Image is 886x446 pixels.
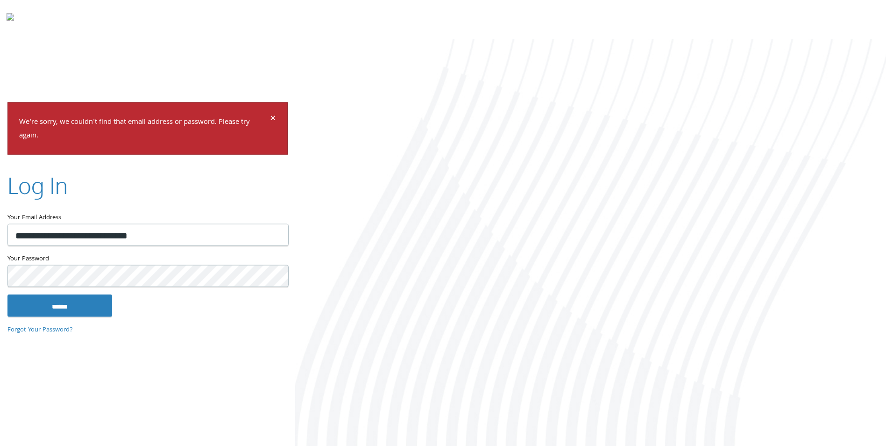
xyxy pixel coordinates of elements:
a: Forgot Your Password? [7,325,73,335]
p: We're sorry, we couldn't find that email address or password. Please try again. [19,116,269,143]
img: todyl-logo-dark.svg [7,10,14,29]
span: × [270,110,276,129]
h2: Log In [7,169,68,201]
label: Your Password [7,253,288,265]
button: Dismiss alert [270,114,276,125]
